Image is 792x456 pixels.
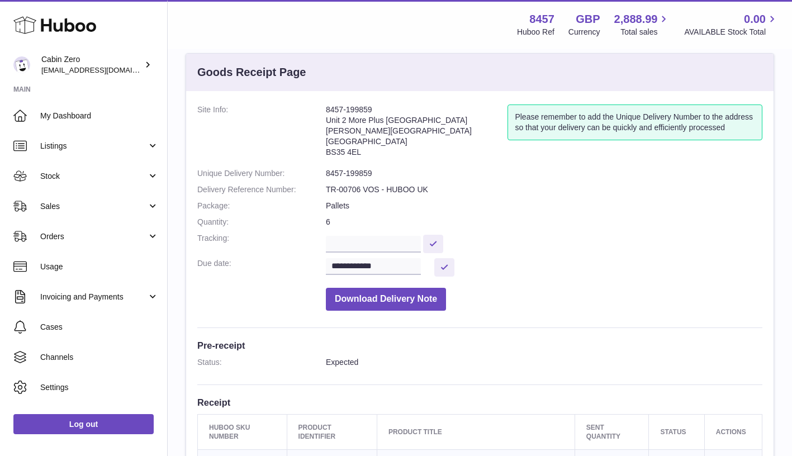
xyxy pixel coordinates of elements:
h3: Receipt [197,396,762,408]
dt: Due date: [197,258,326,277]
div: Cabin Zero [41,54,142,75]
a: 0.00 AVAILABLE Stock Total [684,12,779,37]
h3: Goods Receipt Page [197,65,306,80]
span: Sales [40,201,147,212]
dt: Package: [197,201,326,211]
span: 2,888.99 [614,12,658,27]
dd: Expected [326,357,762,368]
span: Settings [40,382,159,393]
span: AVAILABLE Stock Total [684,27,779,37]
a: 2,888.99 Total sales [614,12,671,37]
a: Log out [13,414,154,434]
th: Actions [704,414,762,449]
span: Stock [40,171,147,182]
span: [EMAIL_ADDRESS][DOMAIN_NAME] [41,65,164,74]
dt: Quantity: [197,217,326,227]
dd: 6 [326,217,762,227]
dt: Delivery Reference Number: [197,184,326,195]
dt: Tracking: [197,233,326,253]
span: Total sales [620,27,670,37]
th: Huboo SKU Number [198,414,287,449]
span: Cases [40,322,159,332]
th: Sent Quantity [575,414,649,449]
div: Please remember to add the Unique Delivery Number to the address so that your delivery can be qui... [508,104,762,140]
th: Status [649,414,704,449]
strong: GBP [576,12,600,27]
dd: 8457-199859 [326,168,762,179]
img: debbychu@cabinzero.com [13,56,30,73]
span: Invoicing and Payments [40,292,147,302]
span: My Dashboard [40,111,159,121]
dt: Status: [197,357,326,368]
span: Orders [40,231,147,242]
div: Huboo Ref [517,27,554,37]
dt: Unique Delivery Number: [197,168,326,179]
span: Usage [40,262,159,272]
dd: TR-00706 VOS - HUBOO UK [326,184,762,195]
span: Listings [40,141,147,151]
h3: Pre-receipt [197,339,762,351]
th: Product Identifier [287,414,377,449]
strong: 8457 [529,12,554,27]
button: Download Delivery Note [326,288,446,311]
span: 0.00 [744,12,766,27]
th: Product title [377,414,575,449]
address: 8457-199859 Unit 2 More Plus [GEOGRAPHIC_DATA] [PERSON_NAME][GEOGRAPHIC_DATA] [GEOGRAPHIC_DATA] B... [326,104,508,163]
dd: Pallets [326,201,762,211]
dt: Site Info: [197,104,326,163]
div: Currency [568,27,600,37]
span: Channels [40,352,159,363]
